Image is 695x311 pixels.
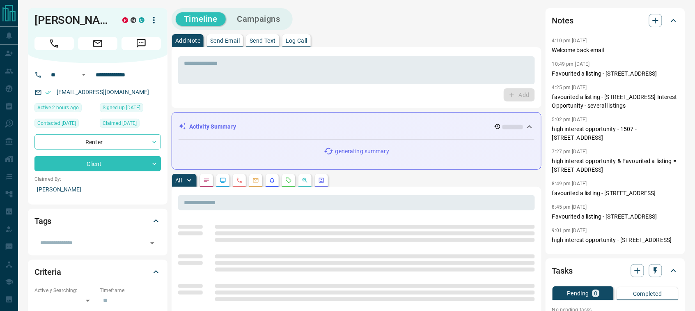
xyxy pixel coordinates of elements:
[34,211,161,231] div: Tags
[552,157,679,174] p: high interest opportunity & Favourited a listing = [STREET_ADDRESS]
[335,147,389,156] p: generating summary
[229,12,289,26] button: Campaigns
[269,177,275,184] svg: Listing Alerts
[552,93,679,110] p: favourited a listing - [STREET_ADDRESS] Interest Opportunity - several listings
[34,214,51,228] h2: Tags
[34,183,161,196] p: [PERSON_NAME]
[594,290,597,296] p: 0
[633,291,662,297] p: Completed
[34,103,96,115] div: Sat Aug 16 2025
[189,122,236,131] p: Activity Summary
[210,38,240,44] p: Send Email
[552,236,679,244] p: high interest opportunity - [STREET_ADDRESS]
[34,134,161,150] div: Renter
[552,61,590,67] p: 10:49 pm [DATE]
[552,117,587,122] p: 5:02 pm [DATE]
[567,290,589,296] p: Pending
[34,175,161,183] p: Claimed By:
[552,11,679,30] div: Notes
[176,12,226,26] button: Timeline
[34,262,161,282] div: Criteria
[79,70,89,80] button: Open
[139,17,145,23] div: condos.ca
[552,125,679,142] p: high interest opportunity - 1507 - [STREET_ADDRESS]
[286,38,307,44] p: Log Call
[103,119,137,127] span: Claimed [DATE]
[34,156,161,171] div: Client
[45,90,51,95] svg: Email Verified
[302,177,308,184] svg: Opportunities
[122,37,161,50] span: Message
[552,204,587,210] p: 8:45 pm [DATE]
[37,119,76,127] span: Contacted [DATE]
[100,103,161,115] div: Sun Aug 26 2018
[552,264,573,277] h2: Tasks
[552,14,573,27] h2: Notes
[552,149,587,154] p: 7:27 pm [DATE]
[250,38,276,44] p: Send Text
[57,89,149,95] a: [EMAIL_ADDRESS][DOMAIN_NAME]
[552,261,679,281] div: Tasks
[552,189,679,198] p: favourited a listing - [STREET_ADDRESS]
[100,287,161,294] p: Timeframe:
[552,38,587,44] p: 4:10 pm [DATE]
[552,69,679,78] p: Favourited a listing - [STREET_ADDRESS]
[34,37,74,50] span: Call
[131,17,136,23] div: mrloft.ca
[318,177,325,184] svg: Agent Actions
[34,14,110,27] h1: [PERSON_NAME]
[100,119,161,130] div: Sun May 10 2020
[552,85,587,90] p: 4:25 pm [DATE]
[552,228,587,233] p: 9:01 pm [DATE]
[203,177,210,184] svg: Notes
[179,119,534,134] div: Activity Summary
[236,177,243,184] svg: Calls
[175,38,200,44] p: Add Note
[175,177,182,183] p: All
[552,46,679,55] p: Welcome back email
[552,181,587,187] p: 8:49 pm [DATE]
[285,177,292,184] svg: Requests
[122,17,128,23] div: property.ca
[34,265,61,279] h2: Criteria
[78,37,117,50] span: Email
[103,104,140,112] span: Signed up [DATE]
[37,104,79,112] span: Active 2 hours ago
[34,287,96,294] p: Actively Searching:
[220,177,226,184] svg: Lead Browsing Activity
[252,177,259,184] svg: Emails
[552,212,679,221] p: Favourited a listing - [STREET_ADDRESS]
[34,119,96,130] div: Mon Jun 06 2022
[147,237,158,249] button: Open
